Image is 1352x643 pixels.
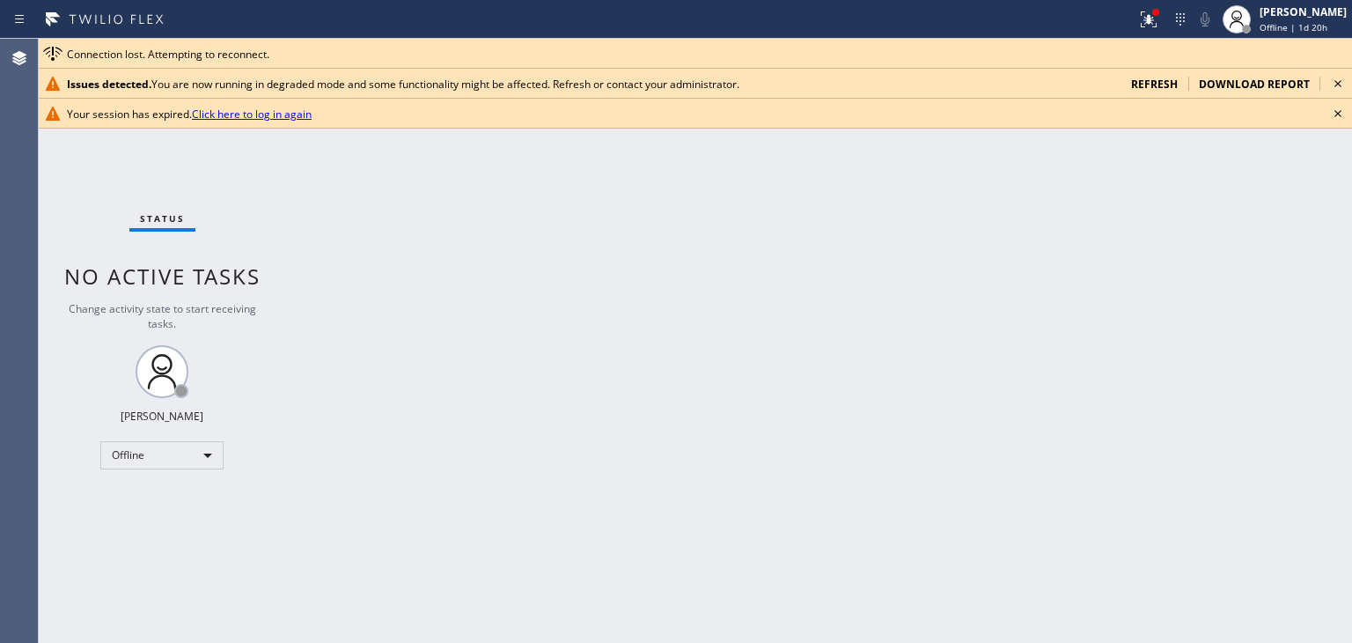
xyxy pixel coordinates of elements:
span: Your session has expired. [67,107,312,122]
div: You are now running in degraded mode and some functionality might be affected. Refresh or contact... [67,77,1117,92]
span: Change activity state to start receiving tasks. [69,301,256,331]
div: [PERSON_NAME] [121,409,203,424]
span: Connection lost. Attempting to reconnect. [67,47,269,62]
div: Offline [100,441,224,469]
span: refresh [1131,77,1178,92]
div: [PERSON_NAME] [1260,4,1347,19]
button: Mute [1193,7,1217,32]
span: No active tasks [64,262,261,291]
b: Issues detected. [67,77,151,92]
span: Status [140,212,185,225]
span: download report [1199,77,1310,92]
span: Offline | 1d 20h [1260,21,1327,33]
a: Click here to log in again [192,107,312,122]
